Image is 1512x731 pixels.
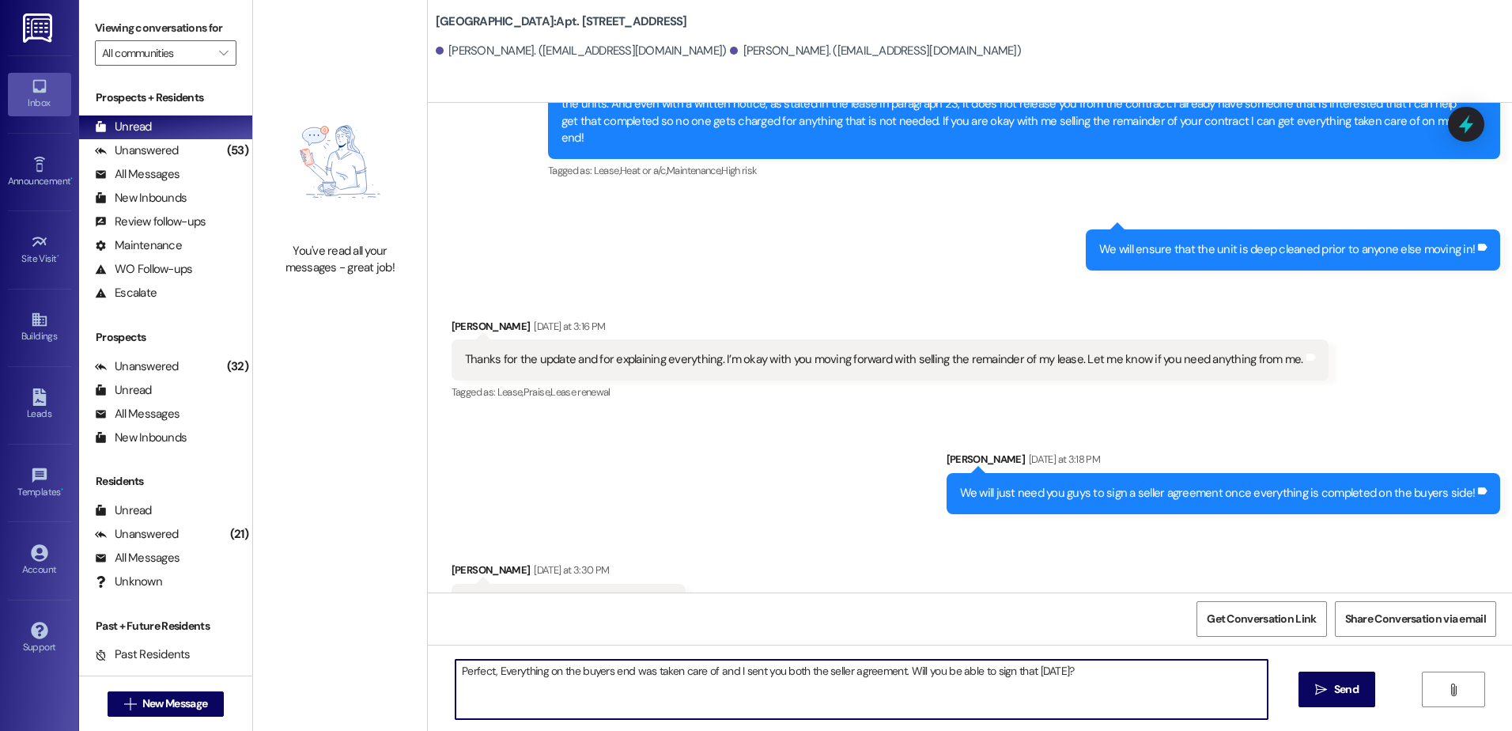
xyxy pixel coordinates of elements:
[95,574,162,590] div: Unknown
[23,13,55,43] img: ResiDesk Logo
[1298,672,1375,707] button: Send
[1207,611,1316,627] span: Get Conversation Link
[1345,611,1486,627] span: Share Conversation via email
[8,73,71,116] a: Inbox
[8,462,71,505] a: Templates •
[1196,601,1326,637] button: Get Conversation Link
[730,43,1021,59] div: [PERSON_NAME]. ([EMAIL_ADDRESS][DOMAIN_NAME])
[142,695,207,712] span: New Message
[8,306,71,349] a: Buildings
[947,451,1501,473] div: [PERSON_NAME]
[721,164,757,177] span: High risk
[95,430,187,446] div: New Inbounds
[270,243,410,277] div: You've read all your messages - great job!
[561,62,1475,147] div: I understand your frustration and concern, however, our maintenance tech has completely disconnec...
[1447,684,1459,696] i: 
[270,89,410,235] img: empty-state
[436,43,727,59] div: [PERSON_NAME]. ([EMAIL_ADDRESS][DOMAIN_NAME])
[452,381,1329,403] div: Tagged as:
[8,540,71,582] a: Account
[95,237,182,254] div: Maintenance
[95,119,152,135] div: Unread
[70,173,73,184] span: •
[667,164,721,177] span: Maintenance ,
[8,617,71,660] a: Support
[95,16,236,40] label: Viewing conversations for
[594,164,620,177] span: Lease ,
[1099,241,1475,258] div: We will ensure that the unit is deep cleaned prior to anyone else moving in!
[124,698,136,710] i: 
[57,251,59,262] span: •
[530,562,609,578] div: [DATE] at 3:30 PM
[102,40,211,66] input: All communities
[95,214,206,230] div: Review follow-ups
[61,484,63,495] span: •
[8,384,71,426] a: Leads
[223,138,252,163] div: (53)
[548,159,1500,182] div: Tagged as:
[465,351,1303,368] div: Thanks for the update and for explaining everything. I’m okay with you moving forward with sellin...
[226,522,252,547] div: (21)
[95,358,179,375] div: Unanswered
[620,164,667,177] span: Heat or a/c ,
[95,166,180,183] div: All Messages
[550,385,610,399] span: Lease renewal
[1335,601,1496,637] button: Share Conversation via email
[8,229,71,271] a: Site Visit •
[455,660,1267,719] textarea: Perfect, Everything on the buyers end was taken care of and I sent you both the seller agreement....
[223,354,252,379] div: (32)
[95,406,180,422] div: All Messages
[95,190,187,206] div: New Inbounds
[95,550,180,566] div: All Messages
[436,13,687,30] b: [GEOGRAPHIC_DATA]: Apt. [STREET_ADDRESS]
[452,562,686,584] div: [PERSON_NAME]
[95,526,179,543] div: Unanswered
[95,142,179,159] div: Unanswered
[95,261,192,278] div: WO Follow-ups
[79,329,252,346] div: Prospects
[497,385,524,399] span: Lease ,
[79,473,252,490] div: Residents
[79,618,252,634] div: Past + Future Residents
[95,502,152,519] div: Unread
[452,318,1329,340] div: [PERSON_NAME]
[95,285,157,301] div: Escalate
[79,89,252,106] div: Prospects + Residents
[95,382,152,399] div: Unread
[1334,681,1359,698] span: Send
[219,47,228,59] i: 
[1315,684,1327,696] i: 
[960,485,1476,502] div: We will just need you guys to sign a seller agreement once everything is completed on the buyers ...
[108,691,225,717] button: New Message
[95,646,191,663] div: Past Residents
[524,385,550,399] span: Praise ,
[1025,451,1100,468] div: [DATE] at 3:18 PM
[530,318,605,335] div: [DATE] at 3:16 PM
